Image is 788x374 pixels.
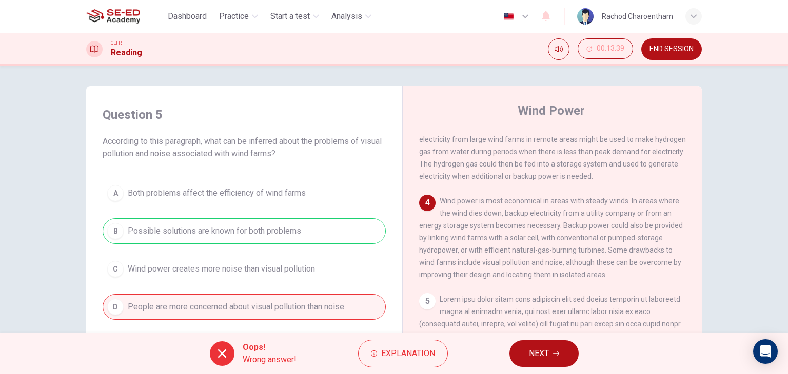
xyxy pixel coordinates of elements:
span: Practice [219,10,249,23]
img: Profile picture [577,8,594,25]
button: Explanation [358,340,448,367]
span: Wind power is most economical in areas with steady winds. In areas where the wind dies down, back... [419,197,683,279]
h4: Question 5 [103,107,386,123]
span: Explanation [381,346,435,361]
span: Analysis [331,10,362,23]
div: Rachod Charoentham [602,10,673,23]
div: Mute [548,38,569,60]
button: Practice [215,7,262,26]
h1: Reading [111,47,142,59]
button: Start a test [266,7,323,26]
span: Dashboard [168,10,207,23]
button: 00:13:39 [578,38,633,59]
div: Hide [578,38,633,60]
div: Open Intercom Messenger [753,339,778,364]
span: According to this paragraph, what can be inferred about the problems of visual pollution and nois... [103,135,386,160]
span: Start a test [270,10,310,23]
h4: Wind Power [518,102,585,119]
span: Oops! [243,341,297,354]
img: en [502,13,515,20]
div: 5 [419,293,436,309]
span: 00:13:39 [597,45,624,53]
img: SE-ED Academy logo [86,6,140,27]
span: NEXT [529,346,549,361]
button: Dashboard [164,7,211,26]
div: 4 [419,195,436,211]
a: SE-ED Academy logo [86,6,164,27]
span: CEFR [111,39,122,47]
button: Analysis [327,7,376,26]
span: Wrong answer! [243,354,297,366]
button: NEXT [509,340,579,367]
span: END SESSION [649,45,694,53]
button: END SESSION [641,38,702,60]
